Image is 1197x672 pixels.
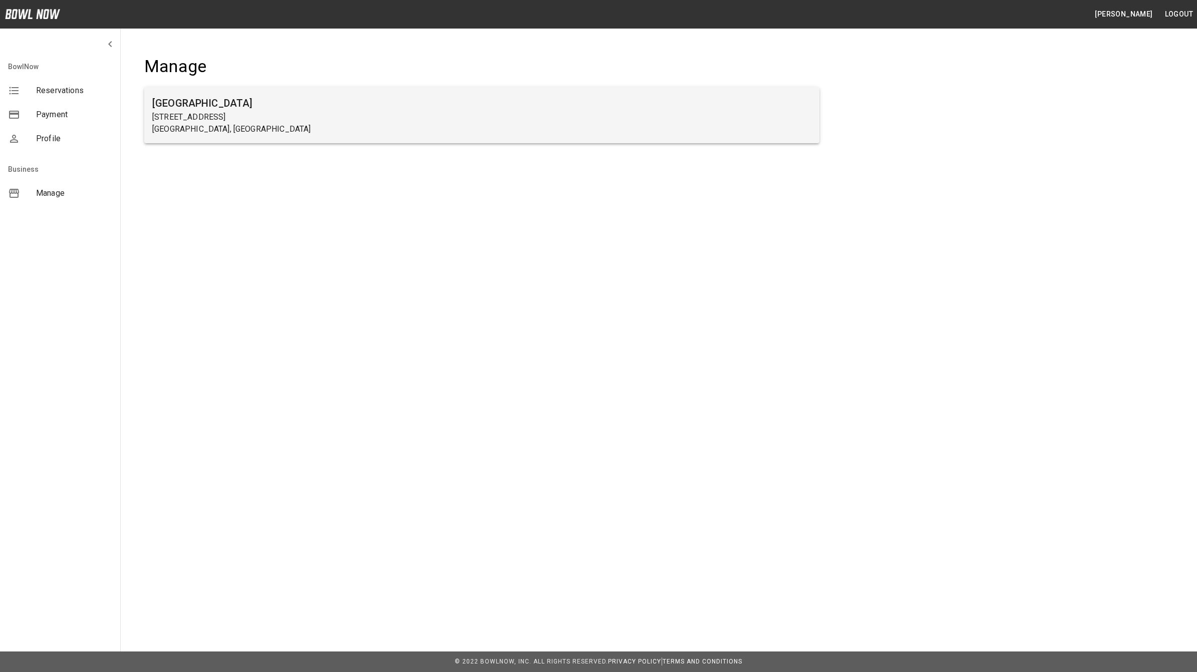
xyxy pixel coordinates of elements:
[36,109,112,121] span: Payment
[5,9,60,19] img: logo
[36,85,112,97] span: Reservations
[1161,5,1197,24] button: Logout
[1091,5,1156,24] button: [PERSON_NAME]
[455,658,608,665] span: © 2022 BowlNow, Inc. All Rights Reserved.
[152,95,811,111] h6: [GEOGRAPHIC_DATA]
[144,56,819,77] h4: Manage
[608,658,661,665] a: Privacy Policy
[152,111,811,123] p: [STREET_ADDRESS]
[36,133,112,145] span: Profile
[663,658,742,665] a: Terms and Conditions
[36,187,112,199] span: Manage
[152,123,811,135] p: [GEOGRAPHIC_DATA], [GEOGRAPHIC_DATA]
